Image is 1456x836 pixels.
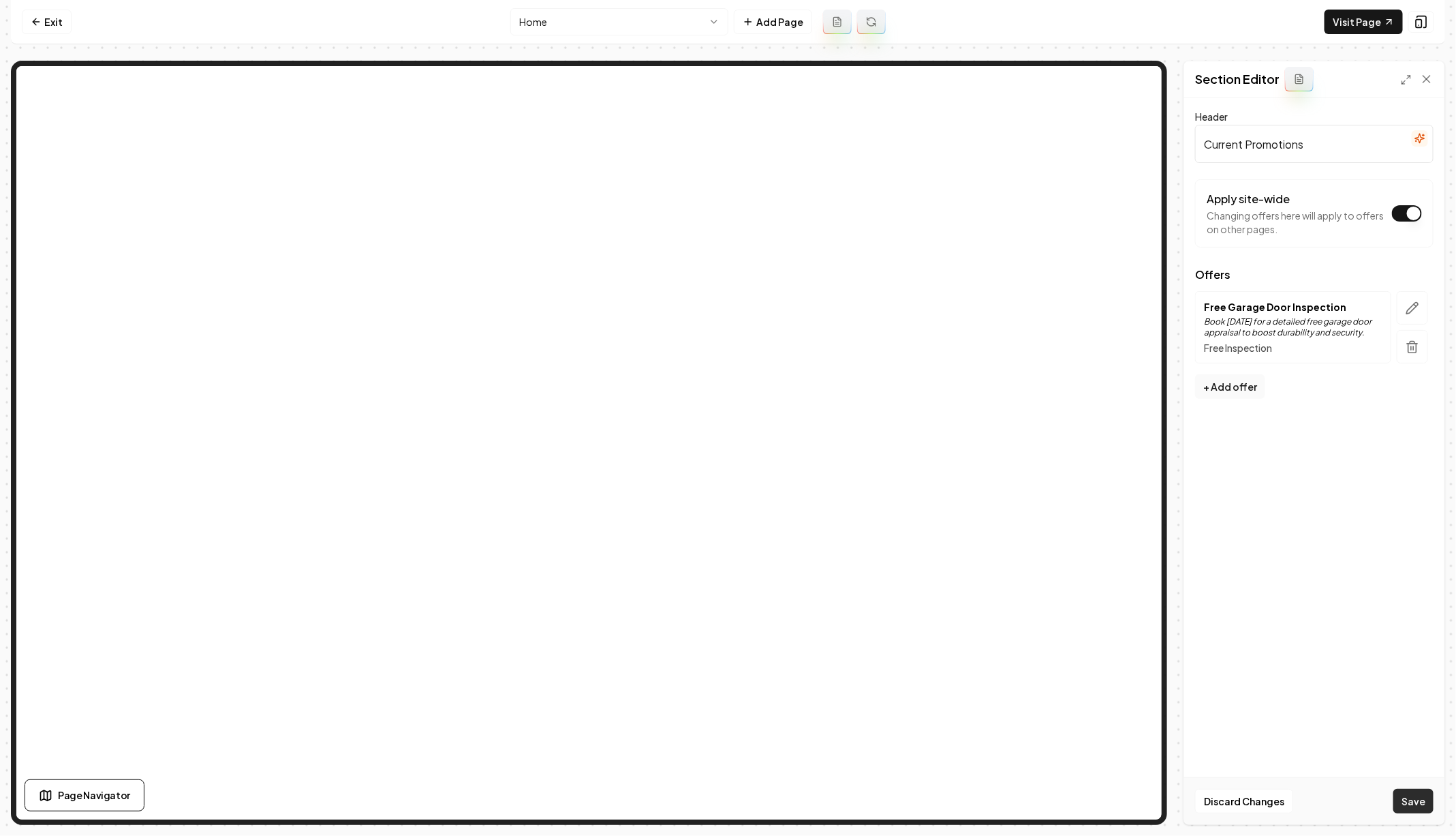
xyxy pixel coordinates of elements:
label: Apply site-wide [1207,192,1290,206]
input: Header [1195,125,1434,163]
span: Page Navigator [58,788,130,803]
button: Regenerate page [857,10,886,34]
p: Changing offers here will apply to offers on other pages. [1207,209,1385,236]
button: Add admin page prompt [823,10,852,34]
p: Free Garage Door Inspection [1204,300,1382,314]
button: Discard Changes [1195,789,1293,813]
a: Visit Page [1325,10,1403,34]
button: Add Page [734,10,812,34]
button: Page Navigator [25,779,144,811]
button: Add admin section prompt [1285,67,1314,91]
a: Exit [22,10,72,34]
p: Free Inspection [1204,341,1382,355]
button: + Add offer [1195,374,1265,399]
label: Header [1195,110,1228,123]
h2: Section Editor [1195,70,1280,89]
p: Book [DATE] for a detailed free garage door appraisal to boost durability and security. [1204,316,1382,338]
button: Save [1393,789,1434,813]
span: Offers [1195,269,1434,280]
